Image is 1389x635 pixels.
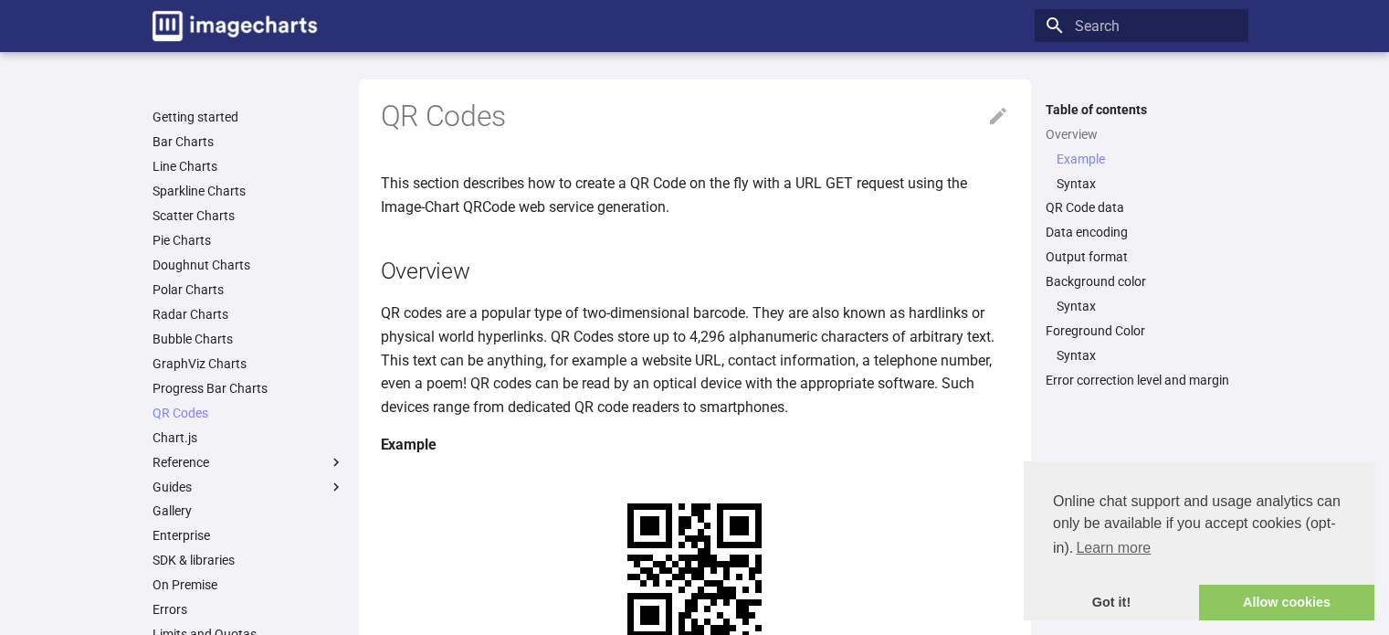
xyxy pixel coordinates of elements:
[1046,298,1237,314] nav: Background color
[153,331,344,347] a: Bubble Charts
[381,302,1009,418] p: QR codes are a popular type of two-dimensional barcode. They are also known as hardlinks or physi...
[153,527,344,544] a: Enterprise
[1035,9,1248,42] input: Search
[1057,298,1237,314] a: Syntax
[381,98,1009,136] h1: QR Codes
[381,255,1009,287] h2: Overview
[153,183,344,199] a: Sparkline Charts
[153,380,344,397] a: Progress Bar Charts
[153,577,344,593] a: On Premise
[1035,101,1248,389] nav: Table of contents
[1046,249,1237,265] a: Output format
[153,306,344,323] a: Radar Charts
[145,4,324,48] a: Image-Charts documentation
[153,133,344,150] a: Bar Charts
[381,433,1009,457] h4: Example
[1057,175,1237,192] a: Syntax
[1057,347,1237,364] a: Syntax
[153,207,344,224] a: Scatter Charts
[153,454,344,471] label: Reference
[1024,585,1199,621] a: dismiss cookie message
[1046,224,1237,240] a: Data encoding
[1057,151,1237,167] a: Example
[1046,199,1237,216] a: QR Code data
[153,405,344,421] a: QR Codes
[153,281,344,298] a: Polar Charts
[1073,534,1153,562] a: learn more about cookies
[381,172,1009,218] p: This section describes how to create a QR Code on the fly with a URL GET request using the Image-...
[1046,126,1237,143] a: Overview
[153,11,317,41] img: logo
[1046,273,1237,290] a: Background color
[1046,323,1237,339] a: Foreground Color
[153,479,344,495] label: Guides
[153,601,344,618] a: Errors
[153,429,344,446] a: Chart.js
[153,355,344,372] a: GraphViz Charts
[1024,461,1374,620] div: cookieconsent
[1035,101,1248,118] label: Table of contents
[153,503,344,519] a: Gallery
[153,257,344,273] a: Doughnut Charts
[1046,151,1237,192] nav: Overview
[1046,347,1237,364] nav: Foreground Color
[1053,491,1345,562] span: Online chat support and usage analytics can only be available if you accept cookies (opt-in).
[153,232,344,249] a: Pie Charts
[1046,372,1237,388] a: Error correction level and margin
[153,158,344,175] a: Line Charts
[153,109,344,125] a: Getting started
[153,552,344,568] a: SDK & libraries
[1199,585,1374,621] a: allow cookies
